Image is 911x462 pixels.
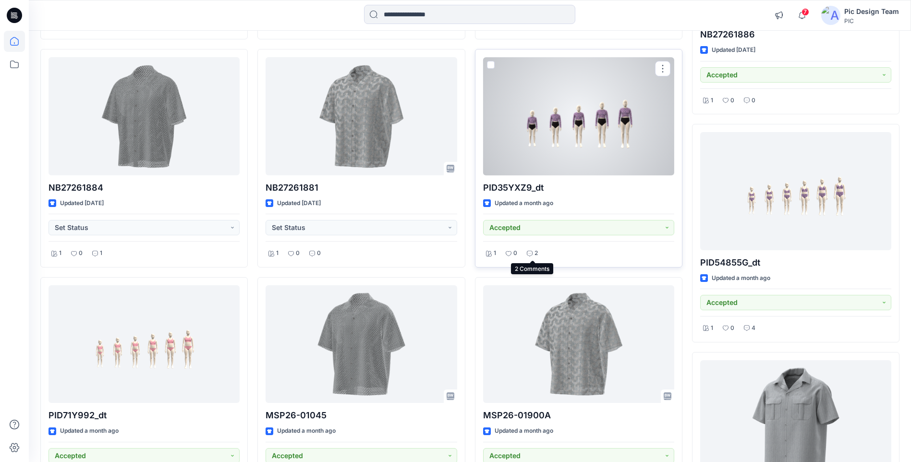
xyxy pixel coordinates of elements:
[752,323,755,333] p: 4
[700,132,891,250] a: PID54855G_dt
[49,57,240,175] a: NB27261884
[711,96,713,106] p: 1
[495,426,553,436] p: Updated a month ago
[483,57,674,175] a: PID35YXZ9_dt
[49,285,240,403] a: PID71Y992_dt
[730,96,734,106] p: 0
[277,198,321,208] p: Updated [DATE]
[700,256,891,269] p: PID54855G_dt
[802,8,809,16] span: 7
[266,409,457,422] p: MSP26-01045
[752,96,755,106] p: 0
[296,248,300,258] p: 0
[266,181,457,195] p: NB27261881
[483,285,674,403] a: MSP26-01900A
[277,426,336,436] p: Updated a month ago
[821,6,840,25] img: avatar
[711,323,713,333] p: 1
[60,426,119,436] p: Updated a month ago
[495,198,553,208] p: Updated a month ago
[100,248,102,258] p: 1
[60,198,104,208] p: Updated [DATE]
[700,28,891,41] p: NB27261886
[49,181,240,195] p: NB27261884
[844,6,899,17] div: Pic Design Team
[317,248,321,258] p: 0
[534,248,538,258] p: 2
[730,323,734,333] p: 0
[712,45,755,55] p: Updated [DATE]
[79,248,83,258] p: 0
[494,248,496,258] p: 1
[483,409,674,422] p: MSP26-01900A
[712,273,770,283] p: Updated a month ago
[49,409,240,422] p: PID71Y992_dt
[844,17,899,24] div: PIC
[266,285,457,403] a: MSP26-01045
[483,181,674,195] p: PID35YXZ9_dt
[276,248,279,258] p: 1
[513,248,517,258] p: 0
[266,57,457,175] a: NB27261881
[59,248,61,258] p: 1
